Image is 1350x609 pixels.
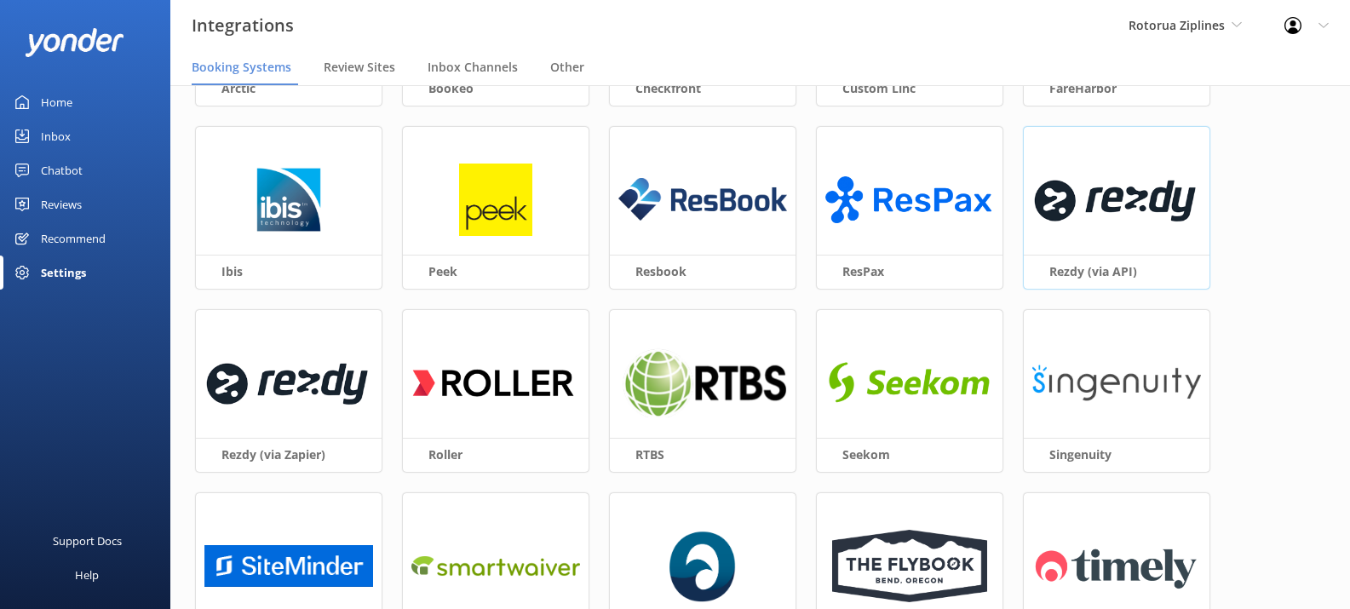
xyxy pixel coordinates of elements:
[459,164,532,237] img: peek_logo.png
[610,438,796,471] h3: RTBS
[1024,255,1209,288] h3: Rezdy (via API)
[817,438,1002,471] h3: Seekom
[403,255,589,288] h3: Peek
[618,164,787,237] img: resbook_logo.png
[817,72,1002,105] h3: Custom Linc
[610,255,796,288] h3: Resbook
[817,255,1002,288] h3: ResPax
[192,59,291,76] span: Booking Systems
[41,256,86,290] div: Settings
[196,255,382,288] h3: Ibis
[550,59,584,76] span: Other
[1032,164,1201,237] img: 1624324453..png
[324,59,395,76] span: Review Sites
[428,59,518,76] span: Inbox Channels
[41,153,83,187] div: Chatbot
[196,438,382,471] h3: Rezdy (via Zapier)
[192,12,294,39] h3: Integrations
[252,164,325,237] img: 1629776749..png
[75,558,99,592] div: Help
[196,72,382,105] h3: Arctic
[610,72,796,105] h3: Checkfront
[1024,72,1209,105] h3: FareHarbor
[832,530,987,603] img: flybook_logo.png
[204,347,373,420] img: 1619647509..png
[403,72,589,105] h3: Bookeo
[26,28,124,56] img: yonder-white-logo.png
[411,347,580,420] img: 1616660206..png
[1129,17,1225,33] span: Rotorua Ziplines
[204,530,373,603] img: 1710292409..png
[41,187,82,221] div: Reviews
[41,119,71,153] div: Inbox
[618,347,787,420] img: 1624324537..png
[411,530,580,603] img: 1650579744..png
[825,347,994,420] img: 1616638368..png
[825,164,994,237] img: ResPax
[41,85,72,119] div: Home
[41,221,106,256] div: Recommend
[1032,347,1201,420] img: singenuity_logo.png
[403,438,589,471] h3: Roller
[1032,530,1201,603] img: 1619648023..png
[1024,438,1209,471] h3: Singenuity
[53,524,122,558] div: Support Docs
[669,530,737,603] img: starboard_suite_logo.png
